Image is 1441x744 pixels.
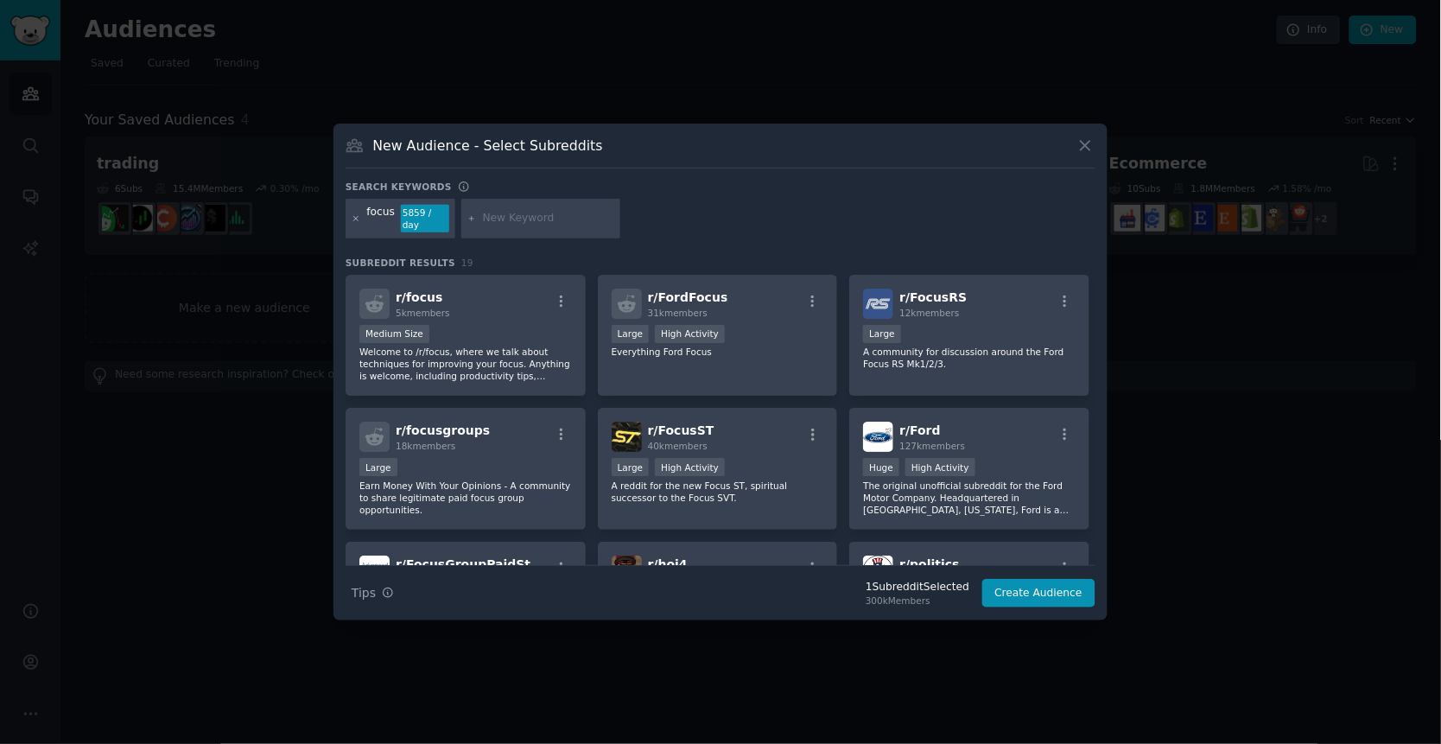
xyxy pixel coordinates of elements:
[396,441,455,451] span: 18k members
[352,584,376,602] span: Tips
[648,441,708,451] span: 40k members
[612,458,650,476] div: Large
[863,289,893,319] img: FocusRS
[866,580,969,595] div: 1 Subreddit Selected
[899,423,941,437] span: r/ Ford
[396,423,490,437] span: r/ focusgroups
[863,325,901,343] div: Large
[367,205,396,232] div: focus
[866,595,969,607] div: 300k Members
[359,458,397,476] div: Large
[359,556,390,586] img: FocusGroupPaidStudies
[863,480,1076,516] p: The original unofficial subreddit for the Ford Motor Company. Headquartered in [GEOGRAPHIC_DATA],...
[655,325,725,343] div: High Activity
[612,325,650,343] div: Large
[863,556,893,586] img: politics
[346,181,452,193] h3: Search keywords
[648,423,714,437] span: r/ FocusST
[648,290,728,304] span: r/ FordFocus
[899,290,967,304] span: r/ FocusRS
[359,480,572,516] p: Earn Money With Your Opinions - A community to share legitimate paid focus group opportunities.
[648,308,708,318] span: 31k members
[346,257,455,269] span: Subreddit Results
[612,346,824,358] p: Everything Ford Focus
[612,556,642,586] img: hoi4
[396,308,450,318] span: 5k members
[612,422,642,452] img: FocusST
[899,308,959,318] span: 12k members
[982,579,1096,608] button: Create Audience
[401,205,449,232] div: 5859 / day
[863,422,893,452] img: Ford
[899,557,959,571] span: r/ politics
[396,290,442,304] span: r/ focus
[655,458,725,476] div: High Activity
[373,137,603,155] h3: New Audience - Select Subreddits
[359,346,572,382] p: Welcome to /r/focus, where we talk about techniques for improving your focus. Anything is welcome...
[396,557,568,571] span: r/ FocusGroupPaidStudies
[483,211,614,226] input: New Keyword
[863,458,899,476] div: Huge
[863,346,1076,370] p: A community for discussion around the Ford Focus RS Mk1/2/3.
[359,325,429,343] div: Medium Size
[648,557,688,571] span: r/ hoi4
[905,458,975,476] div: High Activity
[346,578,400,608] button: Tips
[461,258,473,268] span: 19
[612,480,824,504] p: A reddit for the new Focus ST, spiritual successor to the Focus SVT.
[899,441,965,451] span: 127k members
